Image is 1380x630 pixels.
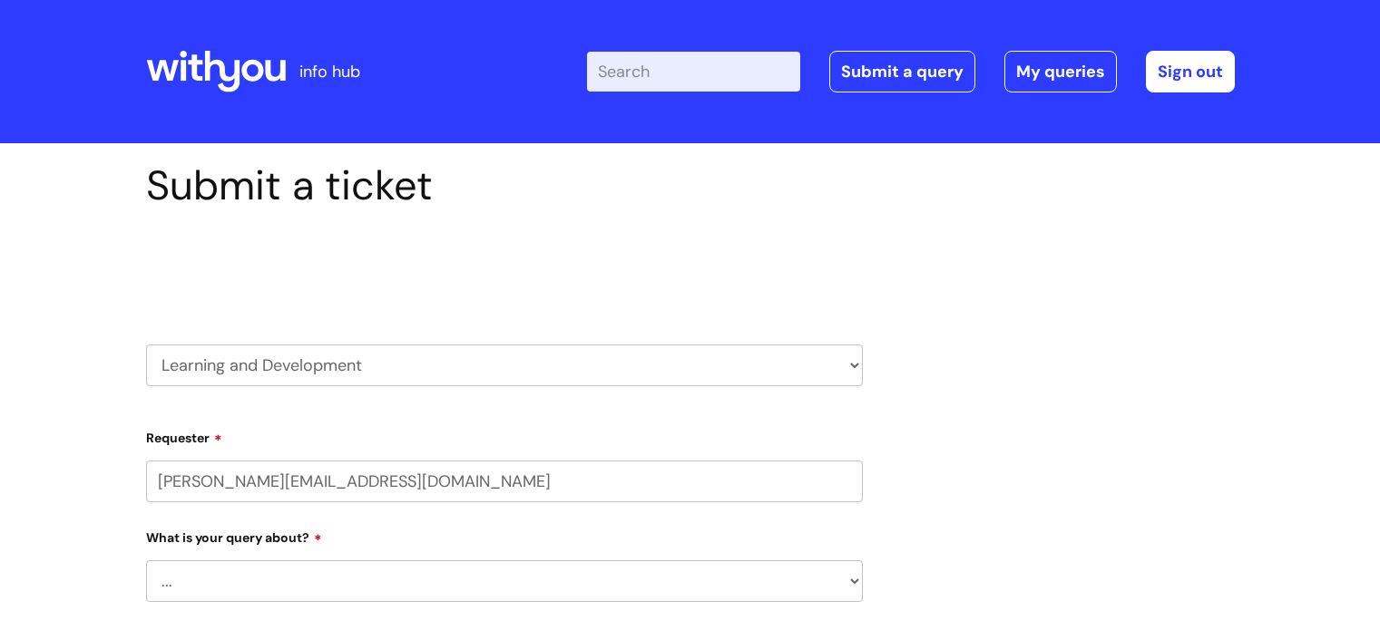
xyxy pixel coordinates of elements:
input: Email [146,460,863,502]
div: | - [587,51,1235,92]
a: My queries [1004,51,1117,92]
h1: Submit a ticket [146,161,863,210]
p: info hub [299,57,360,86]
label: What is your query about? [146,524,863,546]
label: Requester [146,424,863,446]
a: Sign out [1146,51,1235,92]
input: Search [587,52,800,92]
h2: Select issue type [146,252,863,286]
a: Submit a query [829,51,975,92]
